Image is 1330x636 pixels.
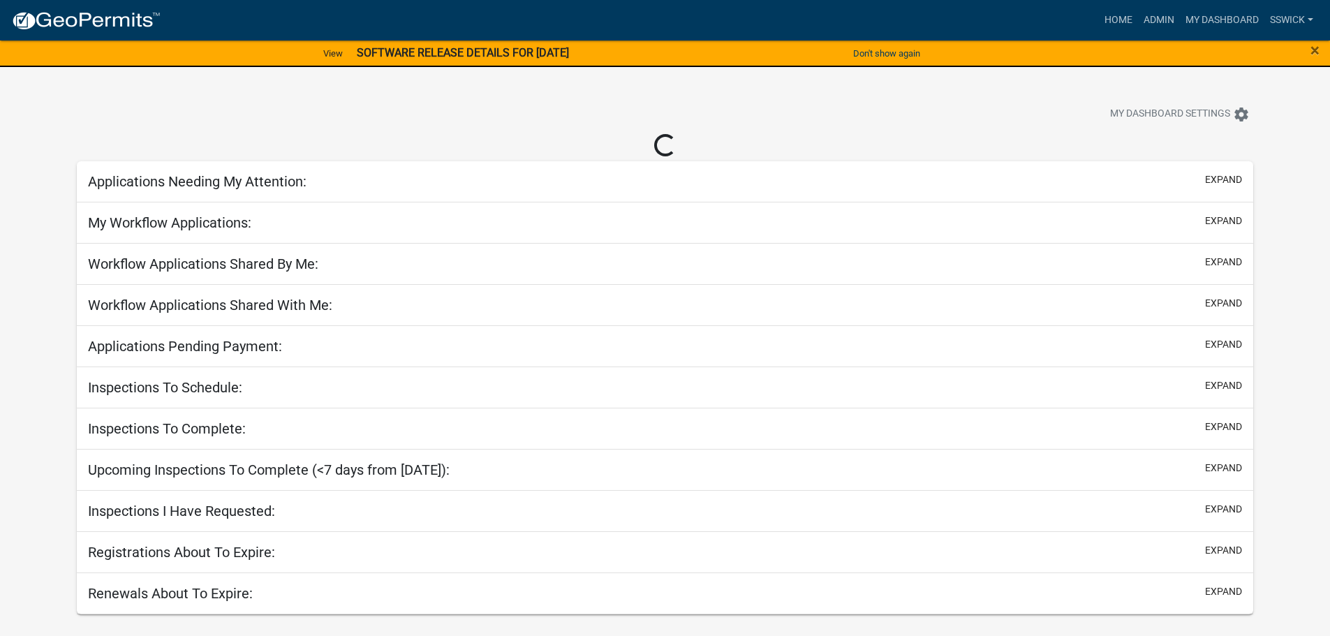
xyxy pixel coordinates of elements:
[1205,420,1242,434] button: expand
[1205,172,1242,187] button: expand
[1310,40,1320,60] span: ×
[88,544,275,561] h5: Registrations About To Expire:
[1205,543,1242,558] button: expand
[357,46,569,59] strong: SOFTWARE RELEASE DETAILS FOR [DATE]
[88,420,246,437] h5: Inspections To Complete:
[1180,7,1264,34] a: My Dashboard
[1205,461,1242,475] button: expand
[88,338,282,355] h5: Applications Pending Payment:
[318,42,348,65] a: View
[88,173,306,190] h5: Applications Needing My Attention:
[848,42,926,65] button: Don't show again
[1233,106,1250,123] i: settings
[88,214,251,231] h5: My Workflow Applications:
[1205,255,1242,269] button: expand
[1264,7,1319,34] a: sswick
[1205,502,1242,517] button: expand
[88,256,318,272] h5: Workflow Applications Shared By Me:
[1205,214,1242,228] button: expand
[88,461,450,478] h5: Upcoming Inspections To Complete (<7 days from [DATE]):
[1205,337,1242,352] button: expand
[88,297,332,313] h5: Workflow Applications Shared With Me:
[88,585,253,602] h5: Renewals About To Expire:
[1138,7,1180,34] a: Admin
[88,503,275,519] h5: Inspections I Have Requested:
[88,379,242,396] h5: Inspections To Schedule:
[1205,378,1242,393] button: expand
[1110,106,1230,123] span: My Dashboard Settings
[1205,584,1242,599] button: expand
[1310,42,1320,59] button: Close
[1099,101,1261,128] button: My Dashboard Settingssettings
[1205,296,1242,311] button: expand
[1099,7,1138,34] a: Home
